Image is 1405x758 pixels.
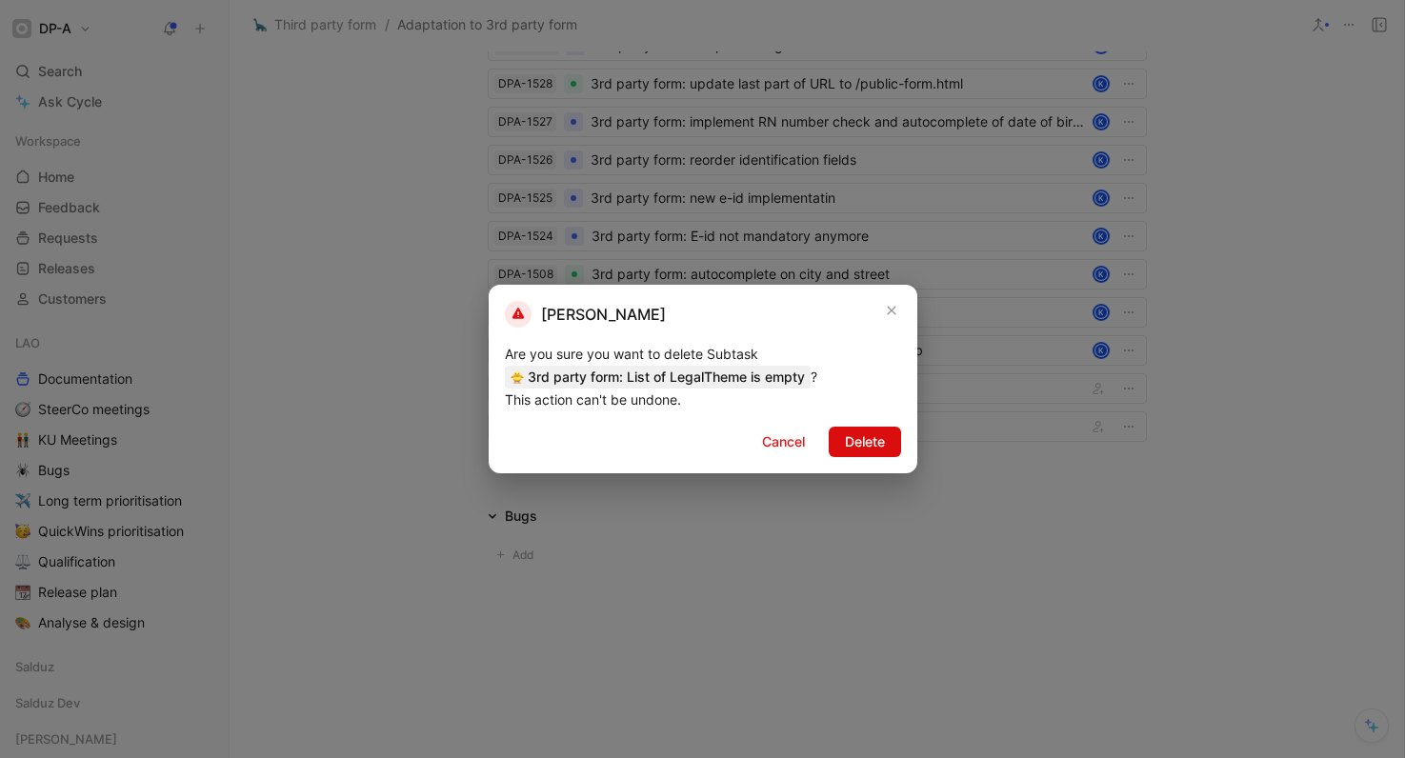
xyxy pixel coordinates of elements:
[746,427,821,457] button: Cancel
[505,366,811,389] span: 3rd party form: List of LegalTheme is empty
[845,430,885,453] span: Delete
[829,427,901,457] button: Delete
[762,430,805,453] span: Cancel
[505,301,666,328] h2: [PERSON_NAME]
[505,343,901,411] div: Are you sure you want to delete Subtask ? This action can't be undone.
[511,370,524,384] img: 🐥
